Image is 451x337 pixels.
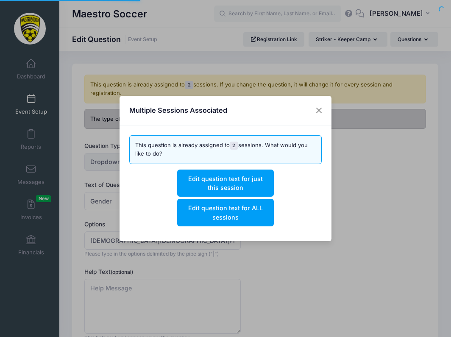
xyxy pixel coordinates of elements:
[129,135,322,164] div: This question is already assigned to sessions. What would you like to do?
[312,103,327,118] button: Close
[230,142,238,150] span: 2
[177,199,273,226] button: Edit question text for ALL sessions
[129,105,227,115] h4: Multiple Sessions Associated
[177,170,273,197] button: Edit question text for just this session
